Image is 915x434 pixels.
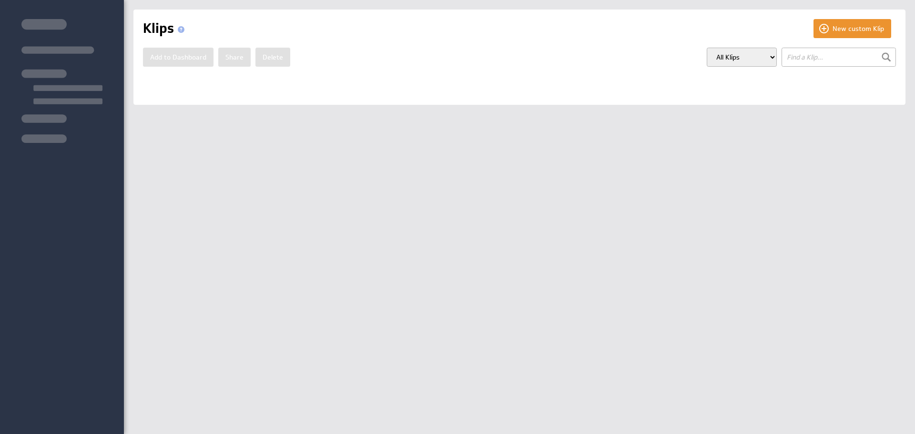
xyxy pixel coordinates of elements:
[255,48,290,67] button: Delete
[143,19,188,38] h1: Klips
[813,19,891,38] button: New custom Klip
[143,48,213,67] button: Add to Dashboard
[21,19,102,143] img: skeleton-sidenav.svg
[218,48,251,67] button: Share
[782,48,896,67] input: Find a Klip...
